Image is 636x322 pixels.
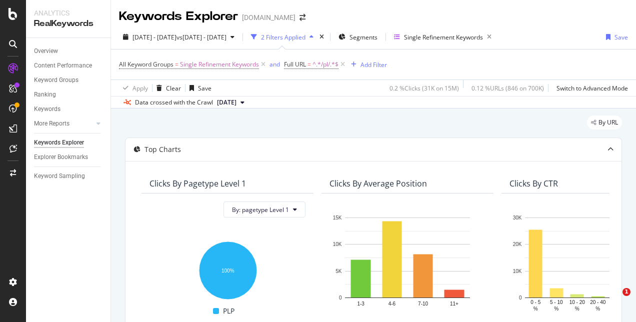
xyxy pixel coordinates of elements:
[34,118,69,129] div: More Reports
[471,84,544,92] div: 0.12 % URLs ( 846 on 700K )
[119,80,148,96] button: Apply
[334,29,381,45] button: Segments
[34,171,85,181] div: Keyword Sampling
[335,268,342,274] text: 5K
[34,8,102,18] div: Analytics
[552,80,628,96] button: Switch to Advanced Mode
[34,75,103,85] a: Keyword Groups
[34,171,103,181] a: Keyword Sampling
[329,178,427,188] div: Clicks By Average Position
[622,288,630,296] span: 1
[34,60,103,71] a: Content Performance
[217,98,236,107] span: 2025 Aug. 30th
[119,8,238,25] div: Keywords Explorer
[590,299,606,305] text: 20 - 40
[34,46,103,56] a: Overview
[221,268,234,273] text: 100%
[132,84,148,92] div: Apply
[242,12,295,22] div: [DOMAIN_NAME]
[34,104,60,114] div: Keywords
[312,57,338,71] span: ^.*/pl/.*$
[556,84,628,92] div: Switch to Advanced Mode
[569,299,585,305] text: 10 - 20
[269,59,280,69] button: and
[34,137,103,148] a: Keywords Explorer
[119,60,173,68] span: All Keyword Groups
[144,144,181,154] div: Top Charts
[513,268,522,274] text: 10K
[261,33,305,41] div: 2 Filters Applied
[34,75,78,85] div: Keyword Groups
[598,119,618,125] span: By URL
[349,33,377,41] span: Segments
[34,89,56,100] div: Ranking
[404,33,483,41] div: Single Refinement Keywords
[554,306,558,311] text: %
[450,301,458,306] text: 11+
[135,98,213,107] div: Data crossed with the Crawl
[34,152,88,162] div: Explorer Bookmarks
[530,299,540,305] text: 0 - 5
[575,306,579,311] text: %
[185,80,211,96] button: Save
[152,80,181,96] button: Clear
[34,152,103,162] a: Explorer Bookmarks
[269,60,280,68] div: and
[284,60,306,68] span: Full URL
[347,58,387,70] button: Add Filter
[360,60,387,69] div: Add Filter
[34,118,93,129] a: More Reports
[595,306,600,311] text: %
[329,212,485,313] svg: A chart.
[602,29,628,45] button: Save
[232,205,289,214] span: By: pagetype Level 1
[587,115,622,129] div: legacy label
[149,236,305,301] svg: A chart.
[602,288,626,312] iframe: Intercom live chat
[198,84,211,92] div: Save
[176,33,226,41] span: vs [DATE] - [DATE]
[307,60,311,68] span: =
[389,84,459,92] div: 0.2 % Clicks ( 31K on 15M )
[533,306,538,311] text: %
[333,215,342,220] text: 15K
[34,46,58,56] div: Overview
[166,84,181,92] div: Clear
[34,89,103,100] a: Ranking
[132,33,176,41] span: [DATE] - [DATE]
[119,29,238,45] button: [DATE] - [DATE]vs[DATE] - [DATE]
[34,18,102,29] div: RealKeywords
[213,96,248,108] button: [DATE]
[34,137,84,148] div: Keywords Explorer
[509,178,558,188] div: Clicks By CTR
[519,295,522,300] text: 0
[614,33,628,41] div: Save
[175,60,178,68] span: =
[513,215,522,220] text: 30K
[418,301,428,306] text: 7-10
[390,29,495,45] button: Single Refinement Keywords
[34,104,103,114] a: Keywords
[34,60,92,71] div: Content Performance
[317,32,326,42] div: times
[299,14,305,21] div: arrow-right-arrow-left
[550,299,563,305] text: 5 - 10
[513,242,522,247] text: 20K
[339,295,342,300] text: 0
[333,242,342,247] text: 10K
[149,178,246,188] div: Clicks By pagetype Level 1
[223,305,234,317] span: PLP
[357,301,364,306] text: 1-3
[180,57,259,71] span: Single Refinement Keywords
[388,301,396,306] text: 4-6
[247,29,317,45] button: 2 Filters Applied
[223,201,305,217] button: By: pagetype Level 1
